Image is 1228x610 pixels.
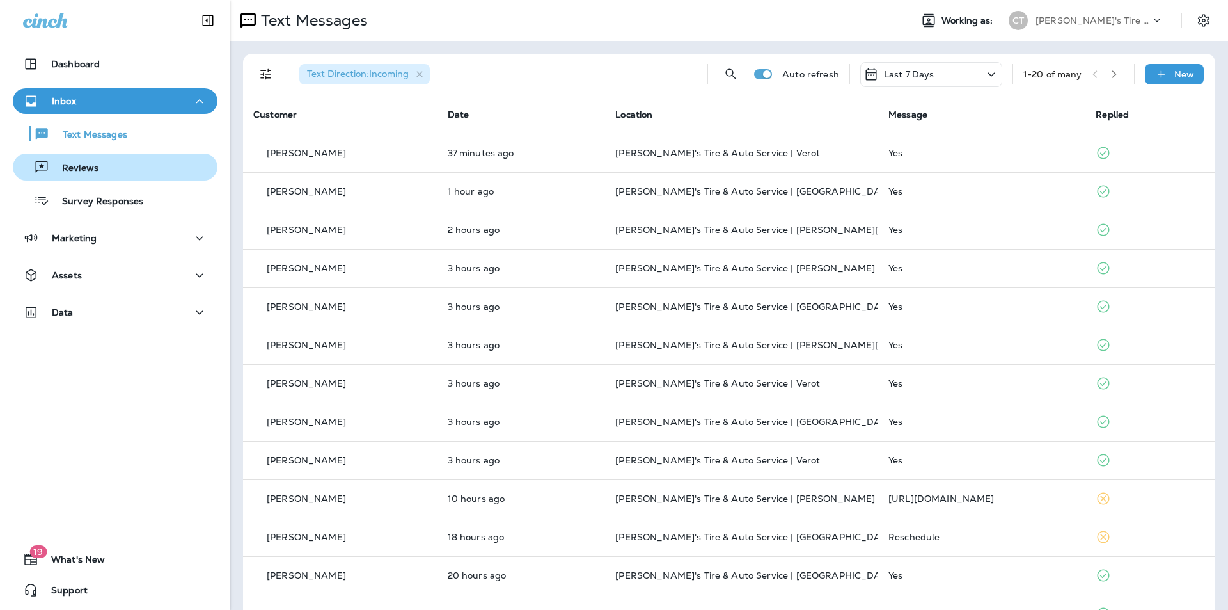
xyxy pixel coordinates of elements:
[615,531,975,543] span: [PERSON_NAME]'s Tire & Auto Service | [GEOGRAPHIC_DATA][PERSON_NAME]
[13,187,217,214] button: Survey Responses
[448,340,595,350] p: Aug 11, 2025 07:48 AM
[888,570,1075,581] div: Yes
[448,378,595,389] p: Aug 11, 2025 07:47 AM
[1023,69,1082,79] div: 1 - 20 of many
[13,120,217,147] button: Text Messages
[888,340,1075,350] div: Yes
[267,340,346,350] p: [PERSON_NAME]
[49,196,143,208] p: Survey Responses
[615,416,975,428] span: [PERSON_NAME]'s Tire & Auto Service | [GEOGRAPHIC_DATA][PERSON_NAME]
[888,301,1075,312] div: Yes
[49,163,98,175] p: Reviews
[267,455,346,465] p: [PERSON_NAME]
[448,109,469,120] span: Date
[13,577,217,603] button: Support
[52,96,76,106] p: Inbox
[299,64,430,84] div: Text Direction:Incoming
[448,148,595,158] p: Aug 11, 2025 10:27 AM
[448,225,595,235] p: Aug 11, 2025 08:47 AM
[448,186,595,197] p: Aug 11, 2025 10:04 AM
[615,186,895,197] span: [PERSON_NAME]'s Tire & Auto Service | [GEOGRAPHIC_DATA]
[190,8,226,33] button: Collapse Sidebar
[888,532,1075,542] div: Reschedule
[615,570,895,581] span: [PERSON_NAME]'s Tire & Auto Service | [GEOGRAPHIC_DATA]
[888,455,1075,465] div: Yes
[38,585,88,600] span: Support
[13,225,217,251] button: Marketing
[307,68,409,79] span: Text Direction : Incoming
[13,88,217,114] button: Inbox
[888,263,1075,273] div: Yes
[615,493,875,504] span: [PERSON_NAME]'s Tire & Auto Service | [PERSON_NAME]
[256,11,368,30] p: Text Messages
[615,378,820,389] span: [PERSON_NAME]'s Tire & Auto Service | Verot
[1174,69,1194,79] p: New
[888,225,1075,235] div: Yes
[718,61,744,87] button: Search Messages
[267,532,346,542] p: [PERSON_NAME]
[29,545,47,558] span: 19
[448,263,595,273] p: Aug 11, 2025 07:51 AM
[888,186,1075,197] div: Yes
[267,494,346,504] p: [PERSON_NAME]
[51,59,100,69] p: Dashboard
[267,263,346,273] p: [PERSON_NAME]
[50,129,127,141] p: Text Messages
[13,300,217,325] button: Data
[1035,15,1151,26] p: [PERSON_NAME]'s Tire & Auto
[267,186,346,197] p: [PERSON_NAME]
[448,494,595,504] p: Aug 11, 2025 12:25 AM
[1192,9,1215,32] button: Settings
[448,301,595,312] p: Aug 11, 2025 07:49 AM
[13,262,217,288] button: Assets
[267,301,346,312] p: [PERSON_NAME]
[615,454,820,466] span: [PERSON_NAME]'s Tire & Auto Service | Verot
[888,109,927,120] span: Message
[1096,109,1129,120] span: Replied
[1009,11,1028,30] div: CT
[267,570,346,581] p: [PERSON_NAME]
[615,262,875,274] span: [PERSON_NAME]'s Tire & Auto Service | [PERSON_NAME]
[615,224,975,236] span: [PERSON_NAME]'s Tire & Auto Service | [PERSON_NAME][GEOGRAPHIC_DATA]
[615,301,895,312] span: [PERSON_NAME]'s Tire & Auto Service | [GEOGRAPHIC_DATA]
[13,154,217,181] button: Reviews
[267,417,346,427] p: [PERSON_NAME]
[253,109,297,120] span: Customer
[782,69,839,79] p: Auto refresh
[888,148,1075,158] div: Yes
[615,109,652,120] span: Location
[38,554,105,570] span: What's New
[267,225,346,235] p: [PERSON_NAME]
[448,455,595,465] p: Aug 11, 2025 07:46 AM
[448,417,595,427] p: Aug 11, 2025 07:46 AM
[615,147,820,159] span: [PERSON_NAME]'s Tire & Auto Service | Verot
[888,378,1075,389] div: Yes
[615,339,975,351] span: [PERSON_NAME]'s Tire & Auto Service | [PERSON_NAME][GEOGRAPHIC_DATA]
[13,547,217,572] button: 19What's New
[267,378,346,389] p: [PERSON_NAME]
[52,233,97,243] p: Marketing
[52,307,74,317] p: Data
[52,270,82,280] p: Assets
[448,532,595,542] p: Aug 10, 2025 04:37 PM
[888,417,1075,427] div: Yes
[13,51,217,77] button: Dashboard
[888,494,1075,504] div: https://youtube.com/shorts/qBLpxRZ5XnY?si=Qn8-uIr_cpMvnfua
[941,15,996,26] span: Working as:
[253,61,279,87] button: Filters
[267,148,346,158] p: [PERSON_NAME]
[448,570,595,581] p: Aug 10, 2025 02:51 PM
[884,69,934,79] p: Last 7 Days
